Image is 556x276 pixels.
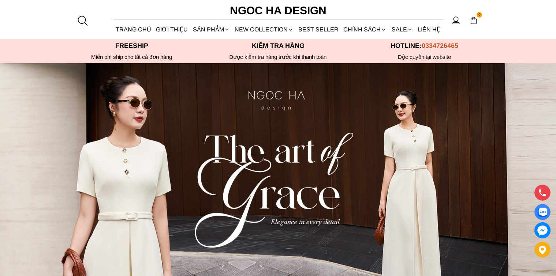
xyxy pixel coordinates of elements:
[415,20,443,39] a: LIÊN HỆ
[470,16,478,24] img: img-CART-ICON-ksit0nf1
[223,2,333,19] a: Ngoc Ha Design
[205,54,351,60] p: Được kiểm tra hàng trước khi thanh toán
[422,42,458,49] span: 0334726465
[252,42,305,49] font: Kiểm tra hàng
[351,54,498,60] h6: Độc quyền tại website
[59,42,205,50] p: Freeship
[538,208,547,217] img: Display image
[59,54,205,60] div: Miễn phí ship cho tất cả đơn hàng
[341,20,389,39] div: Chính sách
[477,12,482,18] span: 0
[232,20,296,39] a: NEW COLLECTION
[389,20,415,39] a: SALE
[113,20,154,39] a: TRANG CHỦ
[534,222,551,238] a: messenger
[351,42,498,50] p: Hotline:
[296,20,341,39] a: BEST SELLER
[154,20,190,39] a: GIỚI THIỆU
[190,20,232,39] div: SẢN PHẨM
[534,204,551,220] a: Display image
